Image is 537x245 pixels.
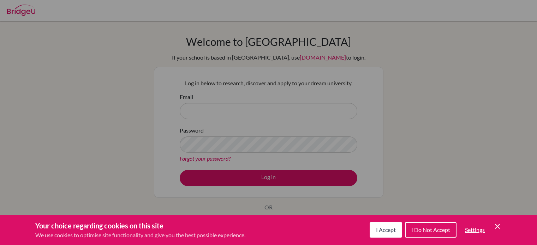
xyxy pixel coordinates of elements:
button: I Accept [370,222,402,238]
p: We use cookies to optimise site functionality and give you the best possible experience. [35,231,245,239]
span: I Accept [376,226,396,233]
button: Settings [459,223,490,237]
span: I Do Not Accept [411,226,450,233]
h3: Your choice regarding cookies on this site [35,220,245,231]
button: Save and close [493,222,502,231]
button: I Do Not Accept [405,222,457,238]
span: Settings [465,226,485,233]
